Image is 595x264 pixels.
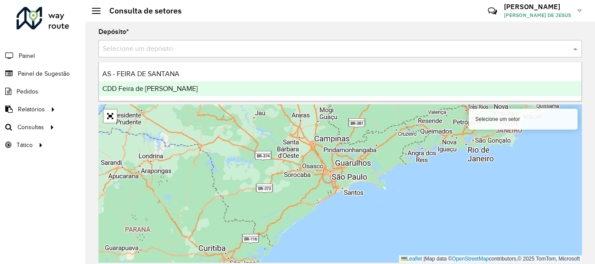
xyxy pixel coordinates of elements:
[504,11,571,19] span: [PERSON_NAME] DE JESUS
[98,27,129,37] label: Depósito
[98,62,582,101] ng-dropdown-panel: Options list
[399,255,582,263] div: Map data © contributors,© 2025 TomTom, Microsoft
[17,87,38,96] span: Pedidos
[483,2,502,20] a: Contato Rápido
[104,110,117,123] a: Abrir mapa em tela cheia
[18,69,70,78] span: Painel de Sugestão
[102,85,198,92] span: CDD Feira de [PERSON_NAME]
[101,6,182,16] h2: Consulta de setores
[17,140,33,150] span: Tático
[452,256,489,262] a: OpenStreetMap
[17,123,44,132] span: Consultas
[423,256,425,262] span: |
[102,70,179,77] span: AS - FEIRA DE SANTANA
[469,109,578,130] div: Selecione um setor
[19,51,35,60] span: Painel
[504,3,571,11] h3: [PERSON_NAME]
[401,256,422,262] a: Leaflet
[18,105,45,114] span: Relatórios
